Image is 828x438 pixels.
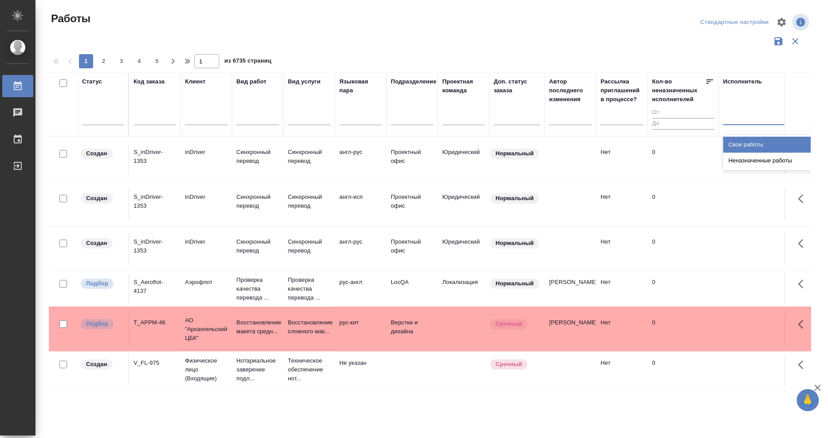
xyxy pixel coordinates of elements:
[438,233,489,264] td: Юридический
[185,356,228,383] p: Физическое лицо (Входящие)
[698,16,771,29] div: split button
[648,390,719,421] td: 0
[80,359,124,371] div: Заказ еще не согласован с клиентом, искать исполнителей рано
[335,314,386,345] td: рус-кит
[438,188,489,219] td: Юридический
[596,143,648,174] td: Нет
[545,314,596,345] td: [PERSON_NAME]
[793,188,814,209] button: Здесь прячутся важные кнопки
[442,77,485,95] div: Проектная команда
[288,356,331,383] p: Техническое обеспечение нот...
[545,273,596,304] td: [PERSON_NAME]
[496,279,534,288] p: Нормальный
[386,233,438,264] td: Проектный офис
[132,57,146,66] span: 4
[793,233,814,254] button: Здесь прячутся важные кнопки
[82,77,102,86] div: Статус
[80,148,124,160] div: Заказ еще не согласован с клиентом, искать исполнителей рано
[652,107,714,118] input: От
[723,77,762,86] div: Исполнитель
[114,57,129,66] span: 3
[596,233,648,264] td: Нет
[237,77,267,86] div: Вид работ
[288,77,321,86] div: Вид услуги
[496,194,534,203] p: Нормальный
[114,54,129,68] button: 3
[596,273,648,304] td: Нет
[150,54,164,68] button: 5
[97,54,111,68] button: 2
[438,143,489,174] td: Юридический
[237,237,279,255] p: Синхронный перевод
[237,356,279,383] p: Нотариальное заверение подл...
[545,390,596,421] td: [PERSON_NAME]
[793,273,814,295] button: Здесь прячутся важные кнопки
[601,77,643,104] div: Рассылка приглашений в процессе?
[335,188,386,219] td: англ-исп
[185,193,228,201] p: inDriver
[134,318,176,327] div: T_APPM-46
[596,390,648,421] td: Нет
[793,14,811,31] span: Посмотреть информацию
[335,143,386,174] td: англ-рус
[237,148,279,166] p: Синхронный перевод
[134,359,176,367] div: V_FL-975
[86,320,108,328] p: Подбор
[97,57,111,66] span: 2
[386,273,438,304] td: LocQA
[288,276,331,302] p: Проверка качества перевода ...
[496,320,522,328] p: Срочный
[386,143,438,174] td: Проектный офис
[596,314,648,345] td: Нет
[185,77,205,86] div: Клиент
[86,149,107,158] p: Создан
[185,278,228,287] p: Аэрофлот
[80,237,124,249] div: Заказ еще не согласован с клиентом, искать исполнителей рано
[648,188,719,219] td: 0
[49,12,91,26] span: Работы
[134,77,165,86] div: Код заказа
[652,77,706,104] div: Кол-во неназначенных исполнителей
[80,278,124,290] div: Можно подбирать исполнителей
[335,390,386,421] td: рус-англ
[288,318,331,336] p: Восстановление сложного мак...
[150,57,164,66] span: 5
[793,314,814,335] button: Здесь прячутся важные кнопки
[787,33,804,50] button: Сбросить фильтры
[80,318,124,330] div: Можно подбирать исполнителей
[132,54,146,68] button: 4
[134,148,176,166] div: S_inDriver-1353
[339,77,382,95] div: Языковая пара
[134,278,176,296] div: S_Aeroflot-4137
[496,360,522,369] p: Срочный
[134,193,176,210] div: S_inDriver-1353
[185,316,228,343] p: АО "Архангельский ЦБК"
[288,237,331,255] p: Синхронный перевод
[438,390,489,421] td: Локализация
[335,273,386,304] td: рус-англ
[86,194,107,203] p: Создан
[648,314,719,345] td: 0
[770,33,787,50] button: Сохранить фильтры
[596,354,648,385] td: Нет
[793,354,814,375] button: Здесь прячутся важные кнопки
[496,149,534,158] p: Нормальный
[185,148,228,157] p: inDriver
[86,279,108,288] p: Подбор
[494,77,540,95] div: Доп. статус заказа
[648,354,719,385] td: 0
[391,77,437,86] div: Подразделение
[652,118,714,129] input: До
[386,314,438,345] td: Верстки и дизайна
[237,318,279,336] p: Восстановление макета средн...
[496,239,534,248] p: Нормальный
[648,233,719,264] td: 0
[648,143,719,174] td: 0
[800,391,816,410] span: 🙏
[438,273,489,304] td: Локализация
[185,237,228,246] p: inDriver
[225,55,272,68] span: из 6735 страниц
[648,273,719,304] td: 0
[797,389,819,411] button: 🙏
[335,233,386,264] td: англ-рус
